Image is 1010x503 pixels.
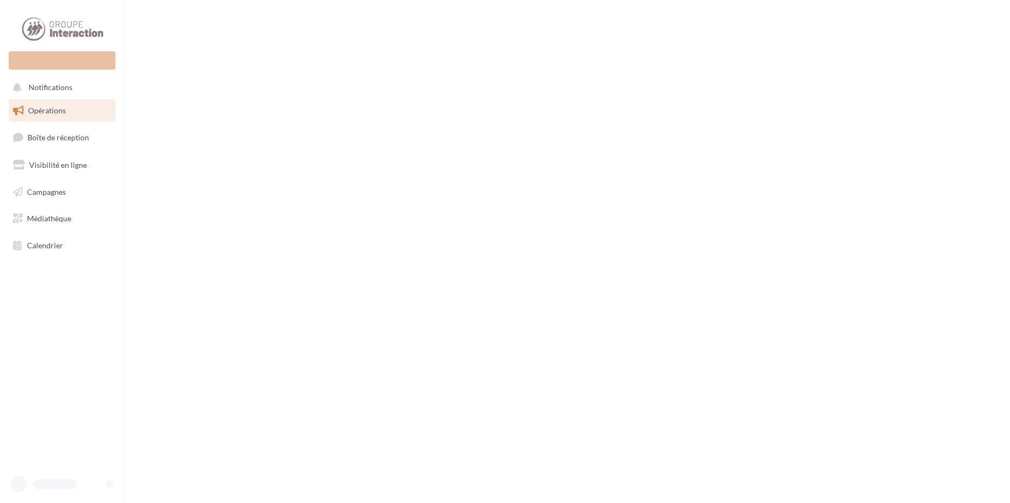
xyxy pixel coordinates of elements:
[6,181,118,203] a: Campagnes
[6,234,118,257] a: Calendrier
[27,187,66,196] span: Campagnes
[28,106,66,115] span: Opérations
[6,207,118,230] a: Médiathèque
[6,99,118,122] a: Opérations
[29,83,72,92] span: Notifications
[6,126,118,149] a: Boîte de réception
[9,51,115,70] div: Nouvelle campagne
[6,154,118,176] a: Visibilité en ligne
[27,241,63,250] span: Calendrier
[28,133,89,142] span: Boîte de réception
[29,160,87,169] span: Visibilité en ligne
[27,214,71,223] span: Médiathèque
